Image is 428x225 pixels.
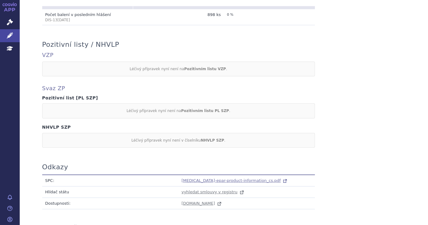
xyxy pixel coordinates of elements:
span: vyhledat smlouvy v registru [181,190,238,194]
div: Léčivý přípravek nyní není na . [42,103,315,118]
strong: NHVLP SZP [201,138,224,143]
td: SPC: [42,175,179,187]
a: [MEDICAL_DATA]-epar-product-information_cs.pdf [181,178,288,183]
span: [DATE] [58,18,70,22]
div: Léčivý přípravek nyní není v číselníku . [42,133,315,148]
strong: Pozitivním listu VZP [184,67,226,71]
td: Dostupnosti: [42,198,179,209]
h3: Odkazy [42,163,68,171]
h4: Pozitivní list [PL SZP] [42,95,406,101]
h3: Pozitivní listy / NHVLP [42,41,119,49]
td: Počet balení v posledním hlášení [42,9,133,25]
h4: NHVLP SZP [42,125,406,130]
div: Léčivý přípravek nyní není na . [42,62,315,76]
span: [MEDICAL_DATA]-epar-product-information_cs.pdf [181,178,281,183]
a: [DOMAIN_NAME] [181,201,222,206]
span: [DOMAIN_NAME] [181,201,215,206]
strong: Pozitivním listu PL SZP [181,109,229,113]
span: 0 % [227,13,234,17]
td: Hlídač státu [42,186,179,198]
h4: Svaz ZP [42,85,406,92]
a: vyhledat smlouvy v registru [181,190,245,194]
p: DIS-13 [45,18,130,23]
h4: VZP [42,52,406,58]
td: 898 ks [133,9,224,25]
